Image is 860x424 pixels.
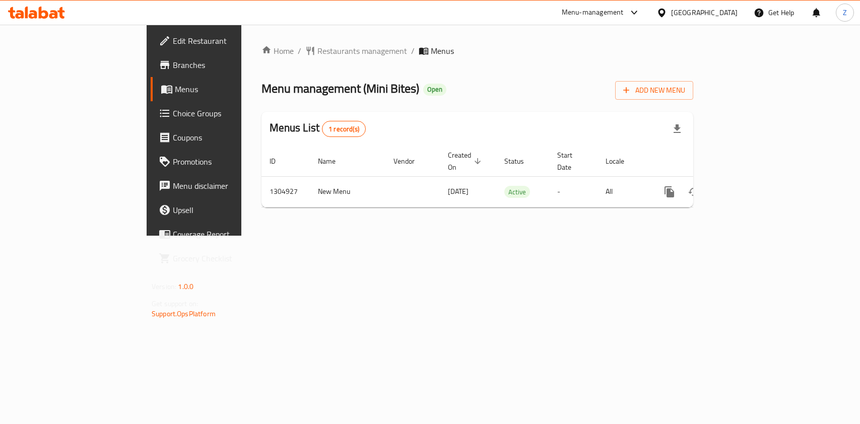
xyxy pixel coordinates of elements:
a: Support.OpsPlatform [152,307,216,320]
a: Coupons [151,125,290,150]
span: Version: [152,280,176,293]
span: Locale [606,155,637,167]
div: Open [423,84,446,96]
a: Menu disclaimer [151,174,290,198]
span: 1.0.0 [178,280,193,293]
table: enhanced table [261,146,762,207]
button: more [657,180,682,204]
span: Restaurants management [317,45,407,57]
span: Name [318,155,349,167]
span: Active [504,186,530,198]
button: Change Status [682,180,706,204]
span: Get support on: [152,297,198,310]
li: / [298,45,301,57]
span: Start Date [557,149,585,173]
span: Status [504,155,537,167]
span: Coupons [173,131,282,144]
th: Actions [649,146,762,177]
a: Restaurants management [305,45,407,57]
a: Edit Restaurant [151,29,290,53]
span: Add New Menu [623,84,685,97]
span: [DATE] [448,185,469,198]
span: 1 record(s) [322,124,365,134]
a: Choice Groups [151,101,290,125]
a: Coverage Report [151,222,290,246]
span: Choice Groups [173,107,282,119]
span: Z [843,7,847,18]
span: Branches [173,59,282,71]
div: [GEOGRAPHIC_DATA] [671,7,738,18]
td: - [549,176,598,207]
a: Menus [151,77,290,101]
a: Upsell [151,198,290,222]
span: Upsell [173,204,282,216]
span: Promotions [173,156,282,168]
span: ID [270,155,289,167]
span: Menus [175,83,282,95]
span: Created On [448,149,484,173]
div: Export file [665,117,689,141]
span: Open [423,85,446,94]
td: All [598,176,649,207]
button: Add New Menu [615,81,693,100]
span: Coverage Report [173,228,282,240]
span: Menus [431,45,454,57]
a: Branches [151,53,290,77]
nav: breadcrumb [261,45,693,57]
span: Vendor [393,155,428,167]
td: New Menu [310,176,385,207]
a: Grocery Checklist [151,246,290,270]
li: / [411,45,415,57]
span: Edit Restaurant [173,35,282,47]
div: Total records count [322,121,366,137]
div: Menu-management [562,7,624,19]
a: Promotions [151,150,290,174]
span: Menu disclaimer [173,180,282,192]
span: Grocery Checklist [173,252,282,264]
h2: Menus List [270,120,366,137]
span: Menu management ( Mini Bites ) [261,77,419,100]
